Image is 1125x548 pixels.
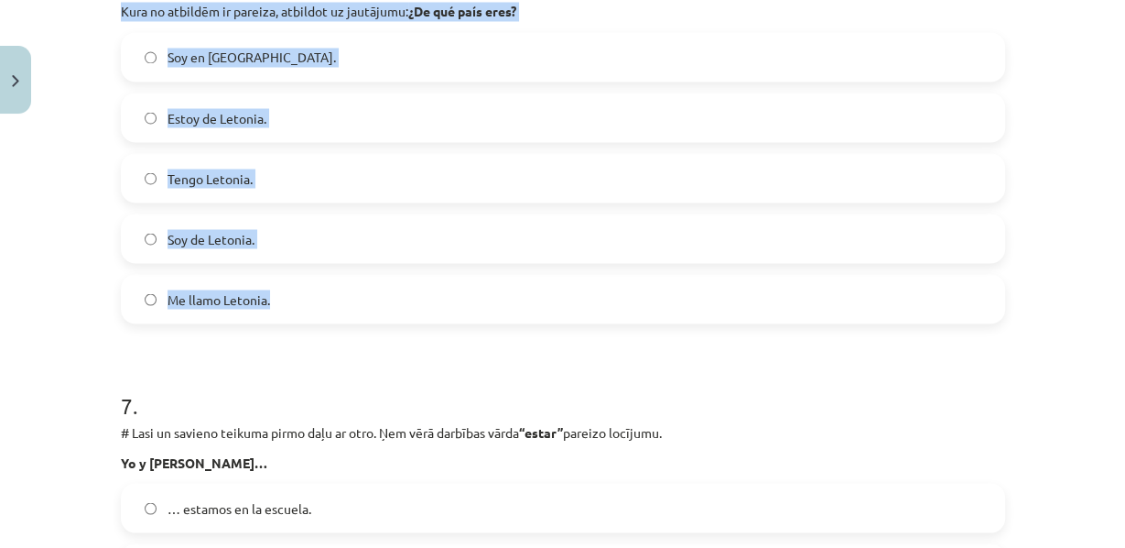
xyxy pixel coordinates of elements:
span: Soy de Letonia. [168,229,254,248]
strong: ¿De qué país eres? [408,3,516,19]
span: … estamos en la escuela. [168,499,311,518]
img: icon-close-lesson-0947bae3869378f0d4975bcd49f059093ad1ed9edebbc8119c70593378902aed.svg [12,75,19,87]
span: Me llamo Letonia. [168,290,270,309]
h1: 7 . [121,360,1005,417]
input: Me llamo Letonia. [145,293,157,305]
strong: “estar” [519,423,563,440]
span: Estoy de Letonia. [168,108,266,127]
p: # Lasi un savieno teikuma pirmo daļu ar otro. Ņem vērā darbības vārda pareizo locījumu. [121,422,1005,442]
p: Kura no atbildēm ir pareiza, atbildot uz jautājumu: [121,2,1005,21]
input: Tengo Letonia. [145,172,157,184]
input: Soy en [GEOGRAPHIC_DATA]. [145,51,157,63]
input: … estamos en la escuela. [145,502,157,514]
b: Yo y [PERSON_NAME]… [121,454,267,470]
input: Estoy de Letonia. [145,112,157,124]
span: Soy en [GEOGRAPHIC_DATA]. [168,48,336,67]
span: Tengo Letonia. [168,169,253,188]
input: Soy de Letonia. [145,233,157,245]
